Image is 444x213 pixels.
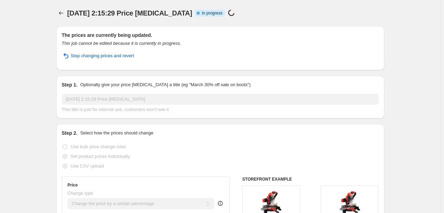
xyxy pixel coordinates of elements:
span: Stop changing prices and revert [71,52,134,59]
span: Change type [68,191,93,196]
h2: The prices are currently being updated. [62,32,379,39]
h2: Step 2. [62,130,78,136]
span: Use CSV upload [71,163,104,169]
p: Select how the prices should change [80,130,153,136]
button: Price change jobs [56,8,66,18]
h6: STOREFRONT EXAMPLE [242,176,379,182]
button: Stop changing prices and revert [58,50,138,61]
span: This title is just for internal use, customers won't see it [62,107,169,112]
span: [DATE] 2:15:29 Price [MEDICAL_DATA] [67,9,192,17]
div: help [217,200,224,207]
span: In progress [202,10,222,16]
input: 30% off holiday sale [62,94,379,105]
span: Use bulk price change rules [71,144,126,149]
span: Set product prices individually [71,154,130,159]
p: Optionally give your price [MEDICAL_DATA] a title (eg "March 30% off sale on boots") [80,81,250,88]
i: This job cannot be edited because it is currently in progress. [62,41,181,46]
h2: Step 1. [62,81,78,88]
h3: Price [68,182,78,188]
